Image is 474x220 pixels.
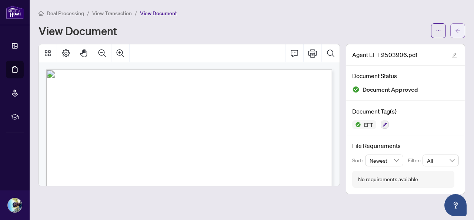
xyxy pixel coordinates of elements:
[47,10,84,17] span: Deal Processing
[358,175,418,183] div: No requirements available
[408,156,423,165] p: Filter:
[87,9,89,17] li: /
[363,85,418,95] span: Document Approved
[352,141,459,150] h4: File Requirements
[6,6,24,19] img: logo
[352,120,361,129] img: Status Icon
[352,86,360,93] img: Document Status
[455,28,460,33] span: arrow-left
[436,28,441,33] span: ellipsis
[352,71,459,80] h4: Document Status
[444,194,467,216] button: Open asap
[39,11,44,16] span: home
[135,9,137,17] li: /
[370,155,399,166] span: Newest
[452,53,457,58] span: edit
[92,10,132,17] span: View Transaction
[352,107,459,116] h4: Document Tag(s)
[352,50,417,59] span: Agent EFT 2503906.pdf
[427,155,454,166] span: All
[140,10,177,17] span: View Document
[8,198,22,212] img: Profile Icon
[352,156,365,165] p: Sort:
[39,25,117,37] h1: View Document
[361,122,376,127] span: EFT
